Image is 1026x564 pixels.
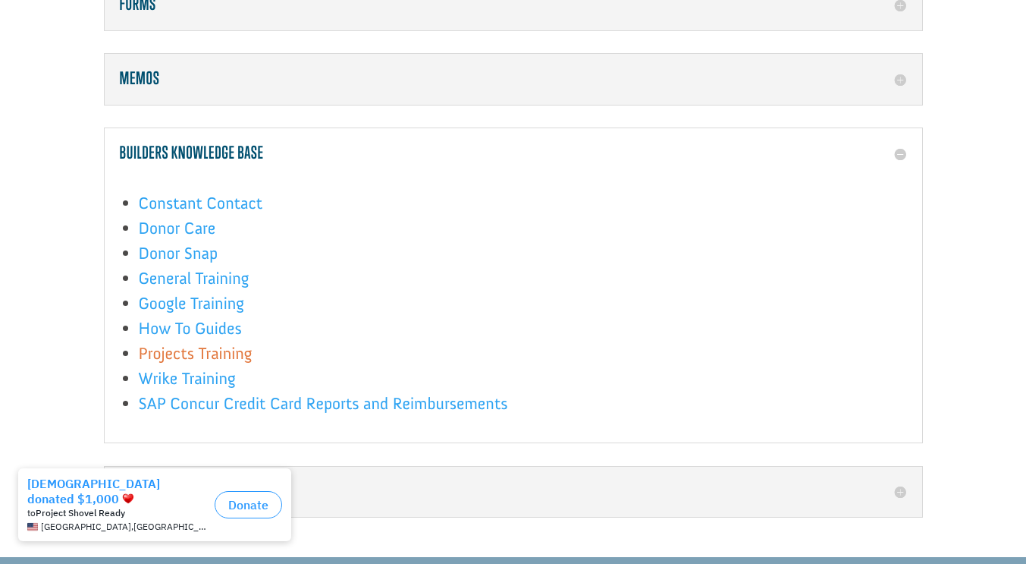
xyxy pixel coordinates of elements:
[139,293,244,321] a: Google Training
[120,69,907,89] h5: Memos
[120,143,907,163] h5: Builders Knowledge Base
[139,318,242,346] a: How To Guides
[215,30,282,58] button: Donate
[139,268,249,296] a: General Training
[41,61,209,71] span: [GEOGRAPHIC_DATA] , [GEOGRAPHIC_DATA]
[27,15,209,46] div: [DEMOGRAPHIC_DATA] donated $1,000
[27,47,209,58] div: to
[139,343,253,371] a: Projects Training
[120,482,907,502] h5: Google Templates
[36,46,125,58] strong: Project Shovel Ready
[27,61,38,71] img: US.png
[139,368,236,396] a: Wrike Training
[139,393,508,421] a: SAP Concur Credit Card Reports and Reimbursements
[139,193,263,221] a: Constant Contact
[139,218,216,246] a: Donor Care
[122,32,134,44] img: emoji heart
[139,243,218,271] a: Donor Snap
